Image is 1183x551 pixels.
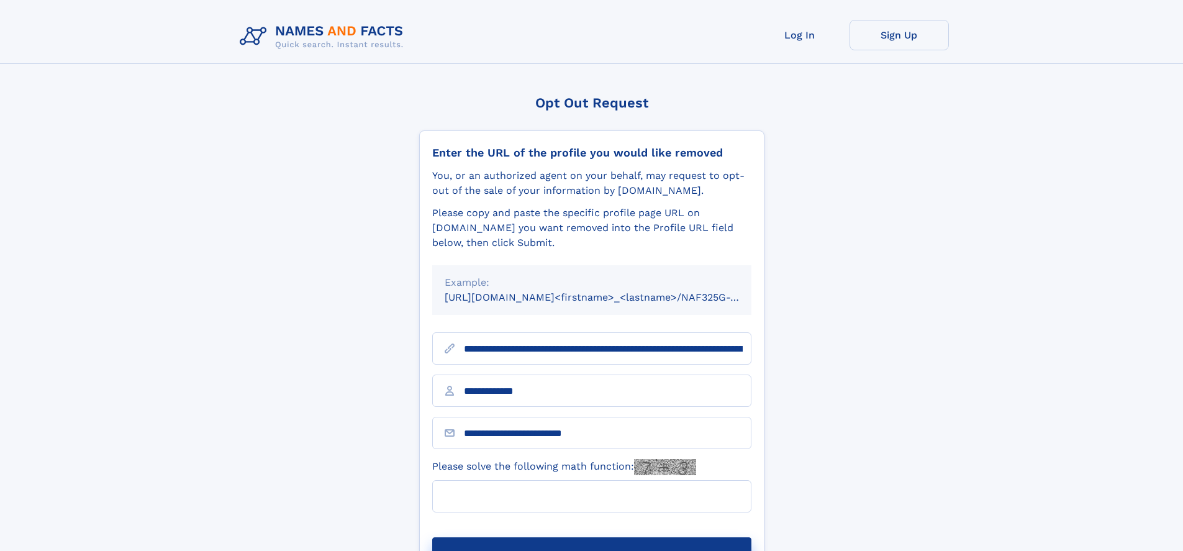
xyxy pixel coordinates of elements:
[432,459,696,475] label: Please solve the following math function:
[432,206,751,250] div: Please copy and paste the specific profile page URL on [DOMAIN_NAME] you want removed into the Pr...
[419,95,764,111] div: Opt Out Request
[432,146,751,160] div: Enter the URL of the profile you would like removed
[432,168,751,198] div: You, or an authorized agent on your behalf, may request to opt-out of the sale of your informatio...
[445,275,739,290] div: Example:
[445,291,775,303] small: [URL][DOMAIN_NAME]<firstname>_<lastname>/NAF325G-xxxxxxxx
[850,20,949,50] a: Sign Up
[750,20,850,50] a: Log In
[235,20,414,53] img: Logo Names and Facts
